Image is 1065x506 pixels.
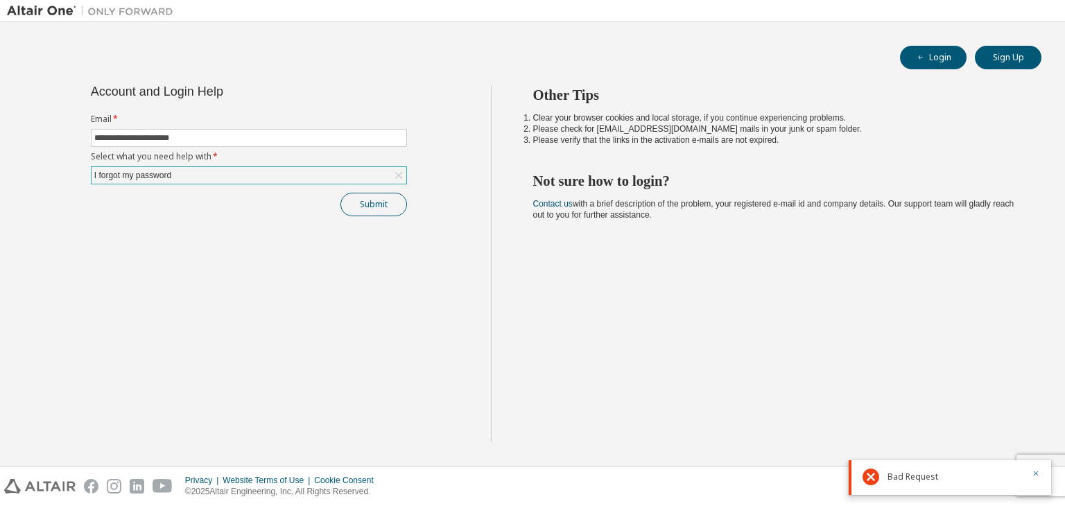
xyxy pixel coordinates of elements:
p: © 2025 Altair Engineering, Inc. All Rights Reserved. [185,486,382,498]
div: I forgot my password [92,168,173,183]
img: linkedin.svg [130,479,144,494]
button: Sign Up [975,46,1041,69]
div: Account and Login Help [91,86,344,97]
span: Bad Request [887,471,938,482]
img: instagram.svg [107,479,121,494]
button: Submit [340,193,407,216]
img: youtube.svg [153,479,173,494]
li: Please check for [EMAIL_ADDRESS][DOMAIN_NAME] mails in your junk or spam folder. [533,123,1017,134]
img: altair_logo.svg [4,479,76,494]
span: with a brief description of the problem, your registered e-mail id and company details. Our suppo... [533,199,1014,220]
a: Contact us [533,199,573,209]
li: Clear your browser cookies and local storage, if you continue experiencing problems. [533,112,1017,123]
div: Privacy [185,475,223,486]
div: Website Terms of Use [223,475,314,486]
img: Altair One [7,4,180,18]
label: Select what you need help with [91,151,407,162]
div: I forgot my password [92,167,406,184]
label: Email [91,114,407,125]
li: Please verify that the links in the activation e-mails are not expired. [533,134,1017,146]
h2: Not sure how to login? [533,172,1017,190]
button: Login [900,46,967,69]
img: facebook.svg [84,479,98,494]
h2: Other Tips [533,86,1017,104]
div: Cookie Consent [314,475,381,486]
